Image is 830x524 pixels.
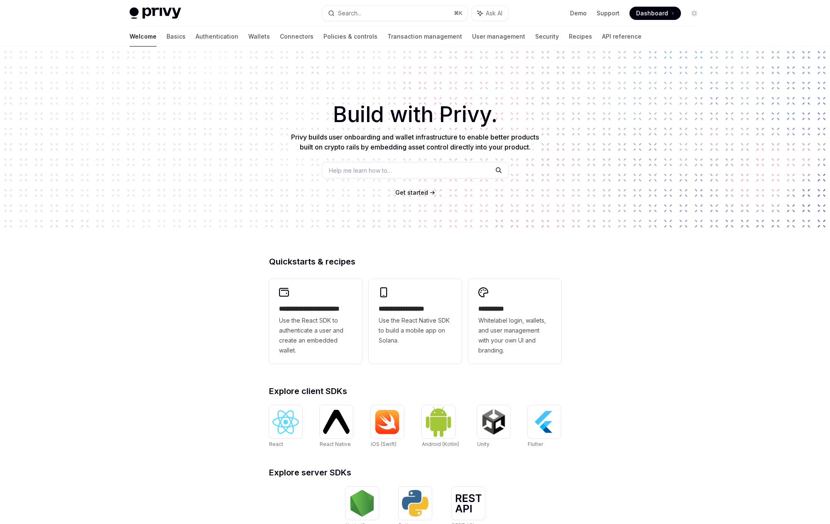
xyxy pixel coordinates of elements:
[395,189,428,197] a: Get started
[602,27,641,47] a: API reference
[395,189,428,196] span: Get started
[130,27,157,47] a: Welcome
[269,405,302,448] a: ReactReact
[371,405,404,448] a: iOS (Swift)iOS (Swift)
[478,316,551,355] span: Whitelabel login, wallets, and user management with your own UI and branding.
[636,9,668,17] span: Dashboard
[320,441,351,447] span: React Native
[338,8,361,18] div: Search...
[535,27,559,47] a: Security
[528,441,543,447] span: Flutter
[130,7,181,19] img: light logo
[528,405,561,448] a: FlutterFlutter
[480,409,507,435] img: Unity
[379,316,452,345] span: Use the React Native SDK to build a mobile app on Solana.
[166,27,186,47] a: Basics
[329,166,392,175] span: Help me learn how to…
[248,27,270,47] a: Wallets
[486,9,502,17] span: Ask AI
[688,7,701,20] button: Toggle dark mode
[422,405,459,448] a: Android (Kotlin)Android (Kotlin)
[454,10,463,17] span: ⌘ K
[531,409,558,435] img: Flutter
[323,27,377,47] a: Policies & controls
[269,441,283,447] span: React
[472,27,525,47] a: User management
[455,494,482,512] img: REST API
[269,257,355,266] span: Quickstarts & recipes
[279,316,352,355] span: Use the React SDK to authenticate a user and create an embedded wallet.
[280,27,313,47] a: Connectors
[629,7,681,20] a: Dashboard
[374,409,401,434] img: iOS (Swift)
[597,9,619,17] a: Support
[320,405,353,448] a: React NativeReact Native
[323,410,350,433] img: React Native
[369,279,462,364] a: **** **** **** ***Use the React Native SDK to build a mobile app on Solana.
[402,490,428,517] img: Python
[371,441,397,447] span: iOS (Swift)
[425,406,452,437] img: Android (Kotlin)
[477,405,510,448] a: UnityUnity
[333,107,497,122] span: Build with Privy.
[322,6,468,21] button: Search...⌘K
[569,27,592,47] a: Recipes
[570,9,587,17] a: Demo
[472,6,508,21] button: Ask AI
[349,490,375,517] img: NodeJS
[269,387,347,395] span: Explore client SDKs
[422,441,459,447] span: Android (Kotlin)
[196,27,238,47] a: Authentication
[269,468,351,477] span: Explore server SDKs
[291,133,539,151] span: Privy builds user onboarding and wallet infrastructure to enable better products built on crypto ...
[477,441,490,447] span: Unity
[387,27,462,47] a: Transaction management
[468,279,561,364] a: **** *****Whitelabel login, wallets, and user management with your own UI and branding.
[272,410,299,434] img: React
